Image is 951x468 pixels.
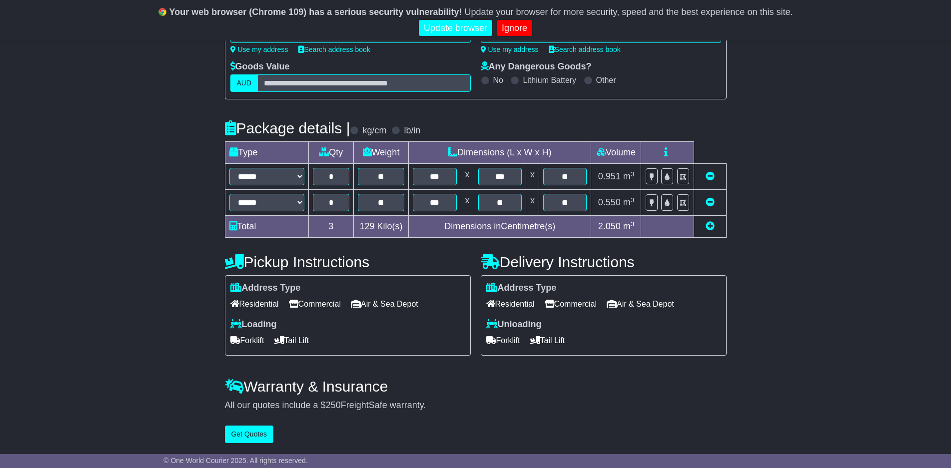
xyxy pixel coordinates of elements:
[225,120,350,136] h4: Package details |
[461,190,474,216] td: x
[486,319,542,330] label: Unloading
[409,142,591,164] td: Dimensions (L x W x H)
[351,296,418,312] span: Air & Sea Depot
[497,20,532,36] a: Ignore
[230,319,277,330] label: Loading
[706,197,715,207] a: Remove this item
[598,171,621,181] span: 0.951
[493,75,503,85] label: No
[230,74,258,92] label: AUD
[230,61,290,72] label: Goods Value
[409,216,591,238] td: Dimensions in Centimetre(s)
[598,221,621,231] span: 2.050
[461,164,474,190] td: x
[598,197,621,207] span: 0.550
[486,333,520,348] span: Forklift
[596,75,616,85] label: Other
[623,221,635,231] span: m
[274,333,309,348] span: Tail Lift
[591,142,641,164] td: Volume
[362,125,386,136] label: kg/cm
[481,45,539,53] a: Use my address
[225,426,274,443] button: Get Quotes
[354,142,409,164] td: Weight
[225,142,308,164] td: Type
[225,254,471,270] h4: Pickup Instructions
[631,220,635,228] sup: 3
[526,190,539,216] td: x
[169,7,462,17] b: Your web browser (Chrome 109) has a serious security vulnerability!
[549,45,621,53] a: Search address book
[481,254,727,270] h4: Delivery Instructions
[225,378,727,395] h4: Warranty & Insurance
[404,125,420,136] label: lb/in
[481,61,592,72] label: Any Dangerous Goods?
[308,216,354,238] td: 3
[631,196,635,204] sup: 3
[289,296,341,312] span: Commercial
[225,216,308,238] td: Total
[523,75,576,85] label: Lithium Battery
[706,171,715,181] a: Remove this item
[486,296,535,312] span: Residential
[163,457,308,465] span: © One World Courier 2025. All rights reserved.
[230,45,288,53] a: Use my address
[464,7,793,17] span: Update your browser for more security, speed and the best experience on this site.
[545,296,597,312] span: Commercial
[706,221,715,231] a: Add new item
[326,400,341,410] span: 250
[623,197,635,207] span: m
[526,164,539,190] td: x
[631,170,635,178] sup: 3
[486,283,557,294] label: Address Type
[230,333,264,348] span: Forklift
[607,296,674,312] span: Air & Sea Depot
[354,216,409,238] td: Kilo(s)
[530,333,565,348] span: Tail Lift
[419,20,492,36] a: Update browser
[308,142,354,164] td: Qty
[623,171,635,181] span: m
[230,283,301,294] label: Address Type
[225,400,727,411] div: All our quotes include a $ FreightSafe warranty.
[230,296,279,312] span: Residential
[360,221,375,231] span: 129
[298,45,370,53] a: Search address book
